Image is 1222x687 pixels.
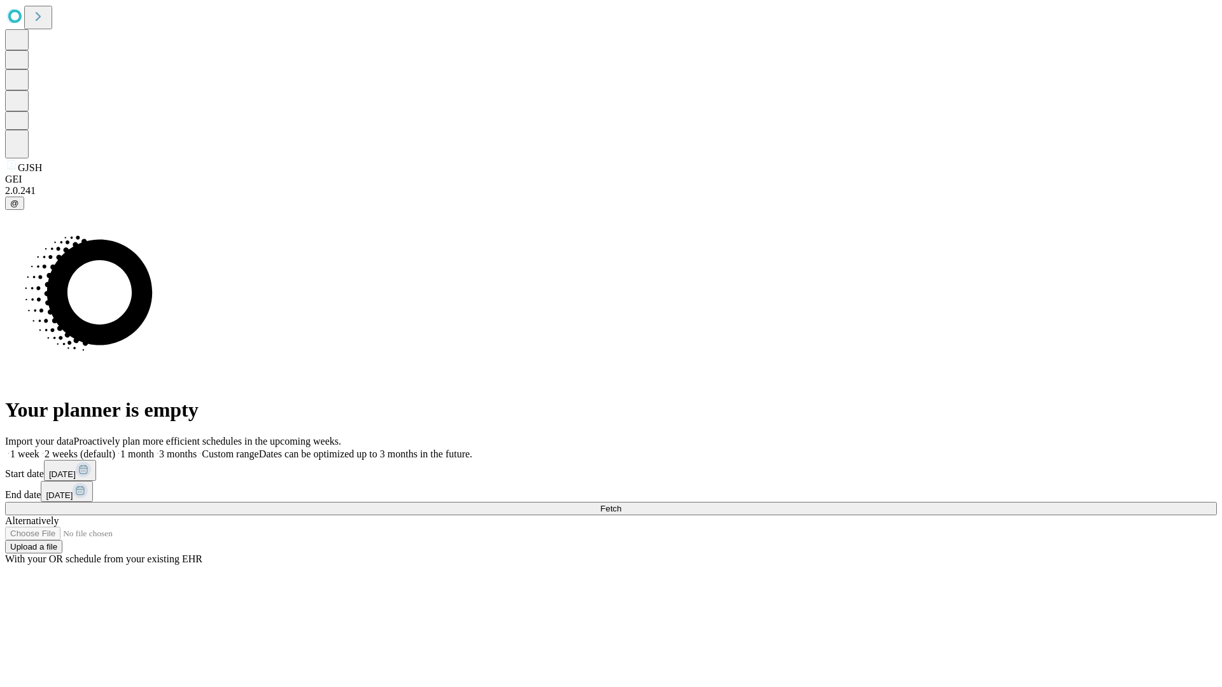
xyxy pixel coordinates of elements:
div: Start date [5,460,1217,481]
span: Proactively plan more efficient schedules in the upcoming weeks. [74,436,341,447]
h1: Your planner is empty [5,398,1217,422]
span: 3 months [159,448,197,459]
span: Alternatively [5,515,59,526]
button: Fetch [5,502,1217,515]
span: 1 month [120,448,154,459]
button: Upload a file [5,540,62,553]
span: 2 weeks (default) [45,448,115,459]
span: @ [10,198,19,208]
span: 1 week [10,448,39,459]
button: @ [5,197,24,210]
span: With your OR schedule from your existing EHR [5,553,202,564]
span: GJSH [18,162,42,173]
div: GEI [5,174,1217,185]
div: End date [5,481,1217,502]
span: [DATE] [49,469,76,479]
span: [DATE] [46,490,73,500]
button: [DATE] [44,460,96,481]
span: Import your data [5,436,74,447]
button: [DATE] [41,481,93,502]
span: Custom range [202,448,258,459]
span: Dates can be optimized up to 3 months in the future. [259,448,472,459]
div: 2.0.241 [5,185,1217,197]
span: Fetch [600,504,621,513]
